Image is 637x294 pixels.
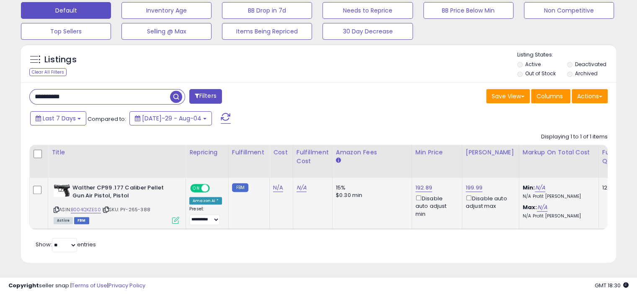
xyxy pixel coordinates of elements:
b: Min: [523,184,535,192]
button: Columns [531,89,570,103]
div: $0.30 min [336,192,405,199]
label: Archived [575,70,597,77]
div: 124 [602,184,628,192]
button: Selling @ Max [121,23,211,40]
button: Last 7 Days [30,111,86,125]
div: Amazon AI * [189,197,222,205]
b: Max: [523,203,537,211]
button: Non Competitive [524,2,614,19]
button: Actions [572,89,608,103]
span: ON [191,185,201,192]
small: FBM [232,183,248,192]
span: All listings currently available for purchase on Amazon [54,217,73,224]
p: N/A Profit [PERSON_NAME] [523,194,592,199]
p: Listing States: [517,51,616,59]
div: Markup on Total Cost [523,148,595,157]
div: Title [52,148,182,157]
div: 15% [336,184,405,192]
button: Items Being Repriced [222,23,312,40]
img: 41tCHEl8whL._SL40_.jpg [54,184,70,197]
span: | SKU: PY-265-388 [102,206,150,213]
span: Show: entries [36,240,96,248]
div: Displaying 1 to 1 of 1 items [541,133,608,141]
div: Preset: [189,206,222,225]
button: [DATE]-29 - Aug-04 [129,111,212,125]
button: Save View [486,89,530,103]
button: Top Sellers [21,23,111,40]
div: ASIN: [54,184,179,223]
label: Active [525,61,541,68]
a: N/A [537,203,547,212]
span: OFF [209,185,222,192]
button: Default [21,2,111,19]
button: BB Drop in 7d [222,2,312,19]
div: Min Price [415,148,459,157]
span: Last 7 Days [43,114,76,123]
th: The percentage added to the cost of goods (COGS) that forms the calculator for Min & Max prices. [519,145,598,178]
button: Filters [189,89,222,104]
div: seller snap | | [8,282,145,290]
strong: Copyright [8,281,39,289]
a: 192.89 [415,184,432,192]
span: [DATE]-29 - Aug-04 [142,114,201,123]
span: Columns [536,92,563,100]
button: 30 Day Decrease [322,23,413,40]
div: Amazon Fees [336,148,408,157]
a: Privacy Policy [108,281,145,289]
span: 2025-08-12 18:30 GMT [595,281,629,289]
span: FBM [74,217,89,224]
h5: Listings [44,54,77,66]
a: 199.99 [466,184,482,192]
div: Clear All Filters [29,68,67,76]
div: Repricing [189,148,225,157]
div: Fulfillment [232,148,266,157]
label: Deactivated [575,61,606,68]
b: Walther CP99 .177 Caliber Pellet Gun Air Pistol, Pistol [72,184,174,202]
a: N/A [273,184,283,192]
div: Disable auto adjust max [466,194,513,210]
small: Amazon Fees. [336,157,341,164]
div: Fulfillable Quantity [602,148,631,166]
span: Compared to: [88,115,126,123]
div: Disable auto adjust min [415,194,456,218]
p: N/A Profit [PERSON_NAME] [523,213,592,219]
a: N/A [535,184,545,192]
div: [PERSON_NAME] [466,148,516,157]
button: BB Price Below Min [423,2,513,19]
a: N/A [297,184,307,192]
a: Terms of Use [72,281,107,289]
button: Inventory Age [121,2,211,19]
button: Needs to Reprice [322,2,413,19]
div: Cost [273,148,289,157]
label: Out of Stock [525,70,556,77]
div: Fulfillment Cost [297,148,329,166]
a: B004QXZES0 [71,206,101,213]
